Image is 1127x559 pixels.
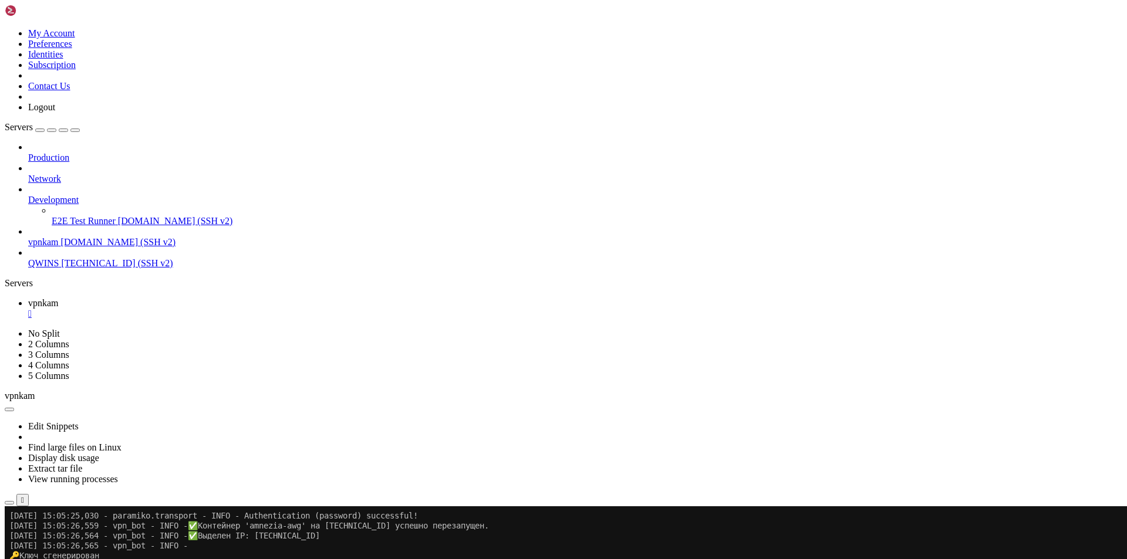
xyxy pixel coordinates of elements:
a: 3 Columns [28,350,69,360]
a: Production [28,153,1122,163]
x-row: [DATE] 15:05:26,564 - vpn_bot - INFO - [5,25,974,35]
x-row: [DATE] 15:05:31,180 - vpn_bot - INFO - [5,364,974,374]
x-row: [DATE] 15:05:28,037 - vpn_bot - INFO - [5,204,974,214]
span: Servers [5,122,33,132]
li: QWINS [TECHNICAL_ID] (SSH v2) [28,248,1122,269]
a: Identities [28,49,63,59]
span: [DATE] 15:05:28,038 - vpn_bot - INFO - Клиент tXEmUQ/ge0TuoOIHKHF3WUyUTJ39zf5ovZPPDzPQmRo= добавл... [5,234,606,243]
a: Development [28,195,1122,205]
a: Servers [5,122,80,132]
x-row: [DATE] 15:05:28,406 - paramiko.transport - INFO - Authentication (password) successful! [5,254,974,264]
span: Начало выполнения add_client_to_clientsTable() [5,294,221,303]
x-row: [DATE] 15:05:27,650 - paramiko.transport - INFO - Authentication (password) successful! [5,174,974,184]
x-row: [DATE] 15:05:28,798 - paramiko.transport - INFO - Connected (version 2.0, client OpenSSH_9.2p1) [5,314,974,324]
span: [DOMAIN_NAME] (SSH v2) [118,216,233,226]
span: Начало download_files_to_vpnkam для [TECHNICAL_ID] [5,154,239,164]
img: Shellngn [5,5,72,16]
span: [DATE] 15:05:27,342 - vpn_bot - INFO - Файл /opt/amnezia/awg/wg0.conf скопирован в /home/temp/wg0... [5,124,484,134]
x-row: [DATE] 15:05:25,030 - paramiko.transport - INFO - Authentication (password) successful! [5,5,974,15]
div: Servers [5,278,1122,289]
span: Начало выполнения add_client_to_wg0() [5,224,178,233]
x-row: [DATE] 15:05:28,095 - paramiko.transport - INFO - Connected (version 2.0, client OpenSSH_9.2p1) [5,244,974,254]
span: [DOMAIN_NAME] (SSH v2) [61,237,176,247]
a: QWINS [TECHNICAL_ID] (SSH v2) [28,258,1122,269]
x-row: [DATE] 15:05:31,343 - httpx - INFO - HTTP Request: POST [URL][DOMAIN_NAME] "HTTP/1.1 200 OK" [5,374,974,384]
span: Production [28,153,69,162]
span: QWINS [28,258,59,268]
a: Find large files on Linux [28,442,122,452]
a: E2E Test Runner [DOMAIN_NAME] (SSH v2) [52,216,1122,226]
button:  [16,494,29,506]
x-row: [DATE] 15:05:27,403 - paramiko.transport - INFO - Connected (version 2.0, client OpenSSH_9.2p1) [5,164,974,174]
x-row: [DATE] 15:05:29,690 - paramiko.transport - INFO - Authentication (password) successful! [5,354,974,364]
a: 4 Columns [28,360,69,370]
x-row: [DATE] 15:05:27,342 - vpn_bot - INFO - [5,134,974,144]
a: No Split [28,328,60,338]
span: [DATE] 15:05:27,120 - vpn_bot - INFO - Файл /opt/amnezia/awg/clientsTable скопирован в /home/temp... [5,114,521,124]
li: Development [28,184,1122,226]
a: Preferences [28,39,72,49]
li: E2E Test Runner [DOMAIN_NAME] (SSH v2) [52,205,1122,226]
li: Network [28,163,1122,184]
span: [DATE] 15:05:28,037 - vpn_bot - INFO - Файл /home/temp/wg0.conf загружен в ./temp/[TECHNICAL_ID][... [5,194,479,204]
a: Display disk usage [28,453,99,463]
x-row: [DATE] 15:05:36,619 - httpx - INFO - HTTP Request: POST [URL][DOMAIN_NAME] "HTTP/1.1 200 OK" [5,384,974,394]
span: [DATE] 15:05:29,399 - vpn_bot - INFO - clientsTable обновлён в контейнере amnezia-awg [5,334,404,343]
x-row: [DATE] 15:05:42,763 - apscheduler.scheduler - INFO - Added job "delete_all_messages" to job store... [5,443,974,453]
span: Ключ сгенерирован [15,45,95,54]
a: My Account [28,28,75,38]
x-row: [DATE] 15:05:42,686 - apscheduler.scheduler - INFO - Added job "delete_all_messages" to job store... [5,424,974,433]
a: Network [28,174,1122,184]
span: Network [28,174,61,184]
span: ✅ [183,25,193,35]
span: [TECHNICAL_ID] (SSH v2) [61,258,173,268]
span: vpnkam [28,237,59,247]
a: Contact Us [28,81,70,91]
span: vpnkam [28,298,59,308]
a: Extract tar file [28,463,82,473]
x-row: [DATE] 15:06:02,615 - httpx - INFO - HTTP Request: POST [URL][DOMAIN_NAME] "HTTP/1.1 200 OK" [5,463,974,473]
span: [DATE] 15:05:28,745 - vpn_bot - INFO - wg0.conf обновлён в контейнере amnezia-awg [5,264,385,273]
x-row: [DATE] 15:05:26,624 - paramiko.transport - INFO - Connected (version 2.0, client OpenSSH_9.2p1) [5,84,974,94]
span: ✅ [183,364,193,374]
a: View running processes [28,474,118,484]
a: Logout [28,102,55,112]
a: vpnkam [DOMAIN_NAME] (SSH v2) [28,237,1122,248]
span: E2E Test Runner [52,216,116,226]
span: [DATE] 15:05:27,879 - vpn_bot - INFO - Файл /home/temp/clientsTable загружен в ./temp/[TECHNICAL_... [5,184,498,194]
a: vpnkam [28,298,1122,319]
span: Начало copy_files_from_container для [TECHNICAL_ID] [5,74,244,84]
x-row: [DATE] 15:05:42,762 - httpx - INFO - HTTP Request: POST [URL][DOMAIN_NAME] "HTTP/1.1 200 OK" [5,433,974,443]
x-row: [DATE] 15:05:26,559 - vpn_bot - INFO - [5,15,974,25]
x-row: [DATE] 15:05:29,042 - paramiko.transport - INFO - Authentication (password) successful! [5,324,974,334]
li: Production [28,142,1122,163]
x-row: [DATE] 15:05:52,554 - httpx - INFO - HTTP Request: POST [URL][DOMAIN_NAME] "HTTP/1.1 200 OK" [5,453,974,463]
a: Subscription [28,60,76,70]
a: 2 Columns [28,339,69,349]
x-row: [DATE] 15:05:26,571 - vpn_bot - INFO - [5,55,974,65]
x-row: [DATE] 15:05:26,881 - paramiko.transport - INFO - Authentication (password) successful! [5,94,974,104]
x-row: [DATE] 15:05:42,503 - httpx - INFO - HTTP Request: POST [URL][DOMAIN_NAME] "HTTP/1.1 200 OK" [5,394,974,404]
div: (0, 47) [5,473,9,483]
span: [DATE] 15:05:42,504 - vpn_bot - INFO - Получена команда с текстом: /count [5,404,347,413]
span: Контейнер 'amnezia-awg' на [TECHNICAL_ID] успешно перезапущен. [193,364,484,373]
a:  [28,309,1122,319]
x-row: [DATE] 15:05:26,565 - vpn_bot - INFO - [5,35,974,45]
x-row: [DATE] 15:05:29,447 - paramiko.transport - INFO - Connected (version 2.0, client OpenSSH_9.2p1) [5,344,974,354]
x-row: [DATE] 15:05:42,684 - httpx - INFO - HTTP Request: POST [URL][DOMAIN_NAME] "HTTP/1.1 200 OK" [5,414,974,424]
a: Edit Snippets [28,421,79,431]
x-row: [DATE] 15:05:28,745 - vpn_bot - INFO - [5,274,974,284]
li: vpnkam [DOMAIN_NAME] (SSH v2) [28,226,1122,248]
span: vpnkam [5,391,35,401]
span: Выделен IP: [TECHNICAL_ID] [193,25,315,34]
a: 5 Columns [28,371,69,381]
span: Development [28,195,79,205]
span: [DATE] 15:05:28,747 - vpn_bot - INFO - Клиент client_finl_qvrc7msf добавлен в ./temp/[TECHNICAL_I... [5,304,493,313]
span: Контейнер 'amnezia-awg' на [TECHNICAL_ID] успешно перезапущен. [193,15,484,24]
span: 🔑 [5,45,15,55]
span: ✅ [183,15,193,25]
span: [DATE] 15:05:26,882 - vpn_bot - INFO - Успешно подключено к серверу [TECHNICAL_ID] [5,104,390,114]
div:  [21,496,24,504]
